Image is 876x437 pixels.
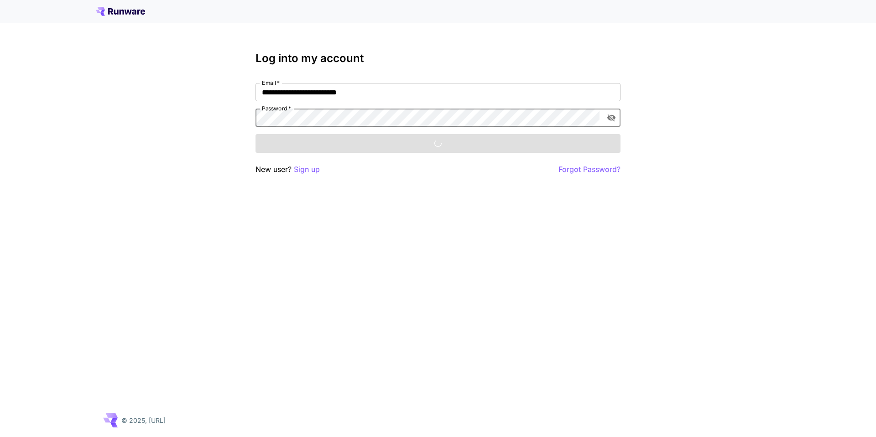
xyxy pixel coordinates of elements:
[121,416,166,425] p: © 2025, [URL]
[262,79,280,87] label: Email
[255,164,320,175] p: New user?
[603,109,620,126] button: toggle password visibility
[294,164,320,175] button: Sign up
[262,104,291,112] label: Password
[255,52,620,65] h3: Log into my account
[558,164,620,175] button: Forgot Password?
